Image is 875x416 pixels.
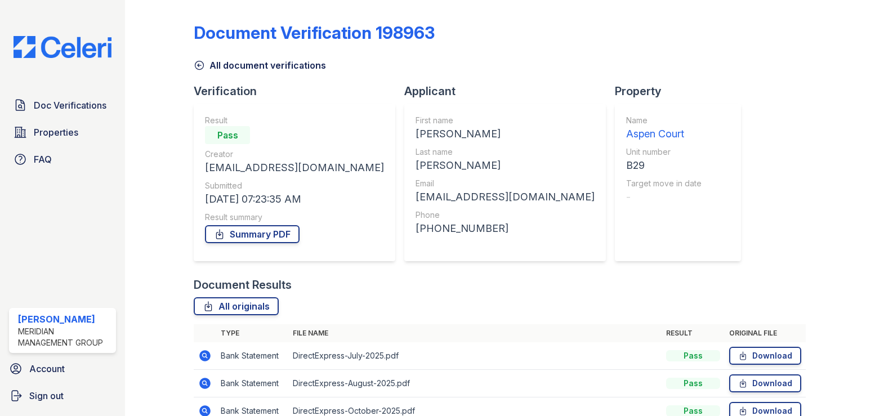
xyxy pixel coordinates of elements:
[205,160,384,176] div: [EMAIL_ADDRESS][DOMAIN_NAME]
[205,191,384,207] div: [DATE] 07:23:35 AM
[194,277,292,293] div: Document Results
[5,36,120,58] img: CE_Logo_Blue-a8612792a0a2168367f1c8372b55b34899dd931a85d93a1a3d3e32e68fde9ad4.png
[416,146,595,158] div: Last name
[626,158,702,173] div: B29
[34,153,52,166] span: FAQ
[662,324,725,342] th: Result
[416,126,595,142] div: [PERSON_NAME]
[205,115,384,126] div: Result
[416,115,595,126] div: First name
[615,83,750,99] div: Property
[404,83,615,99] div: Applicant
[194,59,326,72] a: All document verifications
[205,225,300,243] a: Summary PDF
[288,324,662,342] th: File name
[18,326,111,348] div: Meridian Management Group
[416,158,595,173] div: [PERSON_NAME]
[194,23,435,43] div: Document Verification 198963
[729,347,801,365] a: Download
[216,370,288,397] td: Bank Statement
[34,99,106,112] span: Doc Verifications
[626,178,702,189] div: Target move in date
[626,189,702,205] div: -
[194,83,404,99] div: Verification
[18,312,111,326] div: [PERSON_NAME]
[729,374,801,392] a: Download
[216,324,288,342] th: Type
[34,126,78,139] span: Properties
[194,297,279,315] a: All originals
[666,378,720,389] div: Pass
[626,146,702,158] div: Unit number
[626,126,702,142] div: Aspen Court
[29,389,64,402] span: Sign out
[216,342,288,370] td: Bank Statement
[205,212,384,223] div: Result summary
[9,94,116,117] a: Doc Verifications
[29,362,65,375] span: Account
[416,178,595,189] div: Email
[416,189,595,205] div: [EMAIL_ADDRESS][DOMAIN_NAME]
[205,149,384,160] div: Creator
[416,209,595,221] div: Phone
[9,148,116,171] a: FAQ
[205,180,384,191] div: Submitted
[288,342,662,370] td: DirectExpress-July-2025.pdf
[5,357,120,380] a: Account
[626,115,702,126] div: Name
[9,121,116,144] a: Properties
[416,221,595,236] div: [PHONE_NUMBER]
[288,370,662,397] td: DirectExpress-August-2025.pdf
[5,384,120,407] a: Sign out
[666,350,720,361] div: Pass
[626,115,702,142] a: Name Aspen Court
[725,324,806,342] th: Original file
[205,126,250,144] div: Pass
